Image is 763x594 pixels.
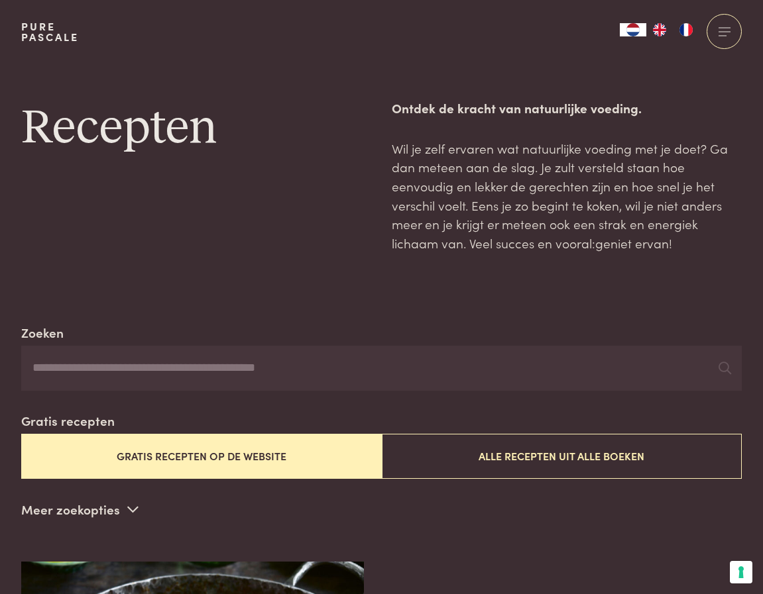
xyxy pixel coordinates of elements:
[646,23,673,36] a: EN
[646,23,699,36] ul: Language list
[21,411,115,430] label: Gratis recepten
[21,21,79,42] a: PurePascale
[21,99,371,158] h1: Recepten
[730,561,752,583] button: Uw voorkeuren voor toestemming voor trackingtechnologieën
[620,23,699,36] aside: Language selected: Nederlands
[620,23,646,36] div: Language
[392,139,742,253] p: Wil je zelf ervaren wat natuurlijke voeding met je doet? Ga dan meteen aan de slag. Je zult verst...
[382,434,742,478] button: Alle recepten uit alle boeken
[21,323,64,342] label: Zoeken
[21,434,382,478] button: Gratis recepten op de website
[673,23,699,36] a: FR
[392,99,642,117] strong: Ontdek de kracht van natuurlijke voeding.
[21,499,139,519] p: Meer zoekopties
[620,23,646,36] a: NL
